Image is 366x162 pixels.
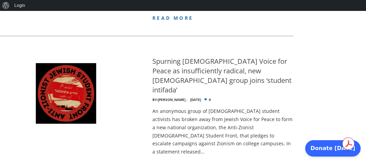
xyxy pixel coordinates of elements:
[152,98,293,102] div: 0
[152,97,158,102] span: By:
[152,15,193,21] a: read more
[152,107,293,156] p: An anonymous group of [DEMOGRAPHIC_DATA] student activists has broken away from Jewish Voice for ...
[152,57,293,95] h4: Spurning [DEMOGRAPHIC_DATA] Voice for Peace as insufficiently radical, new [DEMOGRAPHIC_DATA] gro...
[158,97,185,102] a: [PERSON_NAME]
[190,98,201,102] time: [DATE]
